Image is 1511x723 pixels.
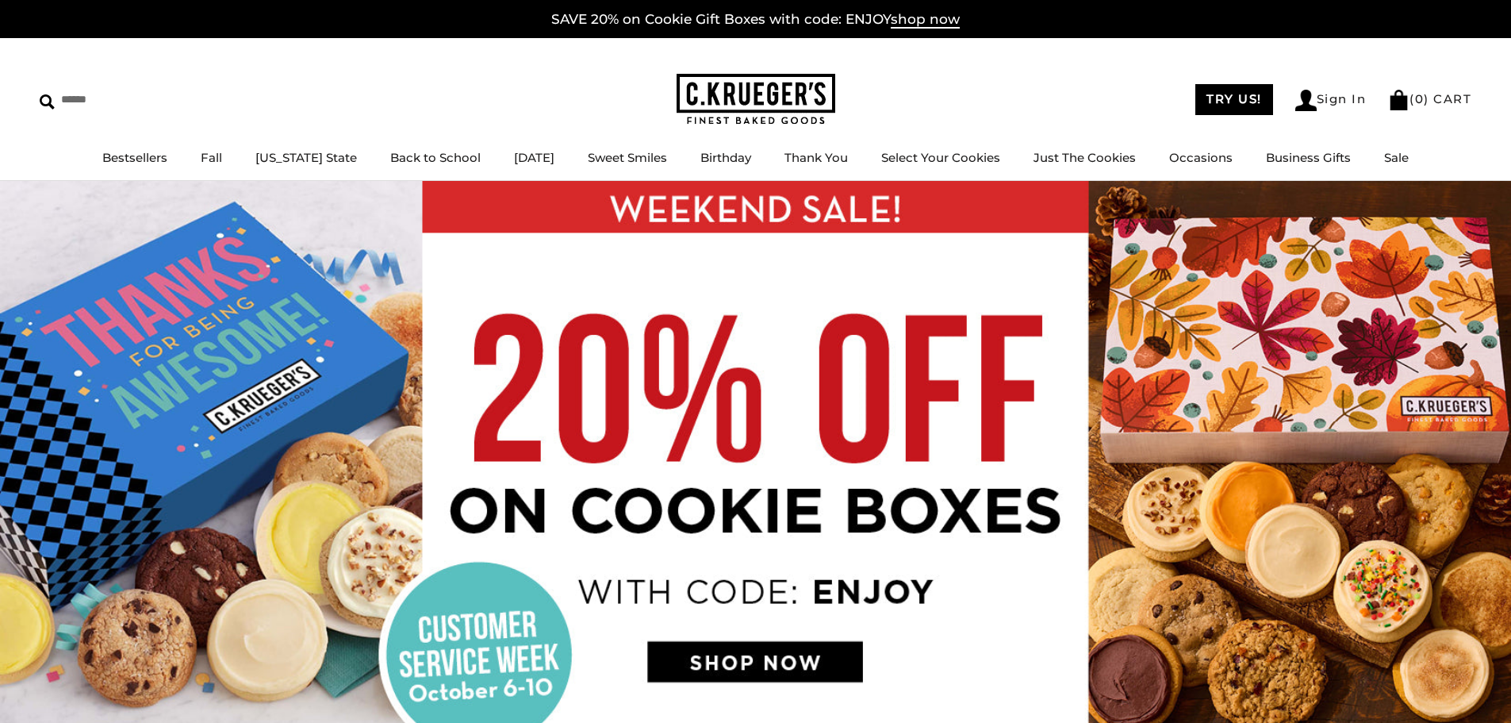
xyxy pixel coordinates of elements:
[588,150,667,165] a: Sweet Smiles
[40,94,55,110] img: Search
[677,74,835,125] img: C.KRUEGER'S
[514,150,554,165] a: [DATE]
[1388,91,1471,106] a: (0) CART
[881,150,1000,165] a: Select Your Cookies
[700,150,751,165] a: Birthday
[1266,150,1351,165] a: Business Gifts
[1295,90,1317,111] img: Account
[1295,90,1367,111] a: Sign In
[1415,91,1425,106] span: 0
[891,11,960,29] span: shop now
[102,150,167,165] a: Bestsellers
[784,150,848,165] a: Thank You
[390,150,481,165] a: Back to School
[1169,150,1233,165] a: Occasions
[1384,150,1409,165] a: Sale
[1195,84,1273,115] a: TRY US!
[201,150,222,165] a: Fall
[1388,90,1409,110] img: Bag
[255,150,357,165] a: [US_STATE] State
[1034,150,1136,165] a: Just The Cookies
[40,87,228,112] input: Search
[551,11,960,29] a: SAVE 20% on Cookie Gift Boxes with code: ENJOYshop now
